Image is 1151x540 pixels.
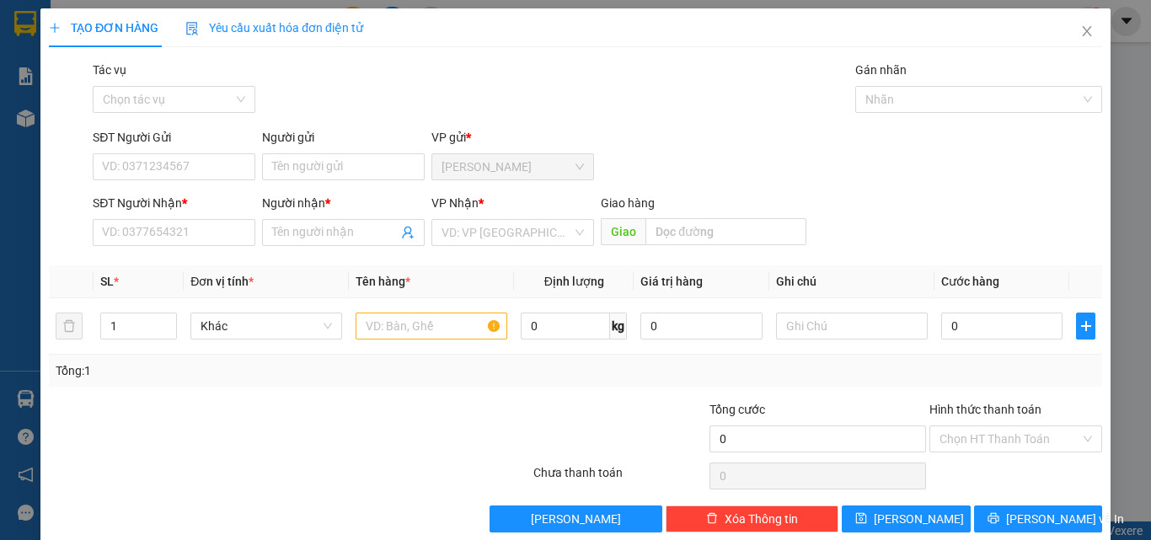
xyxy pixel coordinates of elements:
input: 0 [640,313,762,340]
div: VP gửi [431,128,594,147]
label: Gán nhãn [855,63,907,77]
div: HẠNH [14,52,149,72]
span: plus [1077,319,1095,333]
label: Tác vụ [93,63,126,77]
th: Ghi chú [769,265,934,298]
input: Dọc đường [645,218,806,245]
input: Ghi Chú [776,313,928,340]
button: plus [1076,313,1095,340]
div: SĐT Người Gửi [93,128,255,147]
div: Người gửi [262,128,425,147]
span: [PERSON_NAME] và In [1005,510,1123,528]
div: Tổng: 1 [56,361,446,380]
span: printer [987,512,998,526]
div: 50.000 [13,106,152,126]
span: Khác [201,313,332,339]
span: Yêu cầu xuất hóa đơn điện tử [185,21,363,35]
div: An Sương [161,14,297,35]
span: Định lượng [543,275,603,288]
button: printer[PERSON_NAME] và In [973,505,1102,532]
span: Xóa Thông tin [725,510,798,528]
div: 0825852885 [14,72,149,96]
span: Mỹ Hương [442,154,584,179]
span: Gửi: [14,14,40,32]
button: save[PERSON_NAME] [842,505,971,532]
input: VD: Bàn, Ghế [356,313,507,340]
div: Người nhận [262,194,425,212]
span: Đơn vị tính [190,275,254,288]
span: Giá trị hàng [640,275,703,288]
span: Giao [601,218,645,245]
img: icon [185,22,199,35]
label: Hình thức thanh toán [929,403,1041,416]
span: kg [610,313,627,340]
button: delete [56,313,83,340]
span: [PERSON_NAME] [531,510,621,528]
span: delete [706,512,718,526]
span: Tên hàng [356,275,410,288]
div: 0979119119 [161,55,297,78]
span: TẠO ĐƠN HÀNG [49,21,158,35]
span: CR : [13,108,39,126]
div: Chưa thanh toán [532,463,708,493]
button: deleteXóa Thông tin [666,505,838,532]
span: VP Nhận [431,196,479,210]
span: Giao hàng [601,196,655,210]
button: [PERSON_NAME] [489,505,661,532]
span: close [1080,24,1094,38]
button: Close [1063,8,1111,56]
span: user-add [401,226,415,239]
div: [PERSON_NAME] [14,14,149,52]
span: Nhận: [161,16,201,34]
span: Cước hàng [941,275,999,288]
span: plus [49,22,61,34]
span: Tổng cước [709,403,765,416]
span: [PERSON_NAME] [874,510,964,528]
div: SĐT Người Nhận [93,194,255,212]
div: tấn [161,35,297,55]
span: SL [100,275,114,288]
span: save [855,512,867,526]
